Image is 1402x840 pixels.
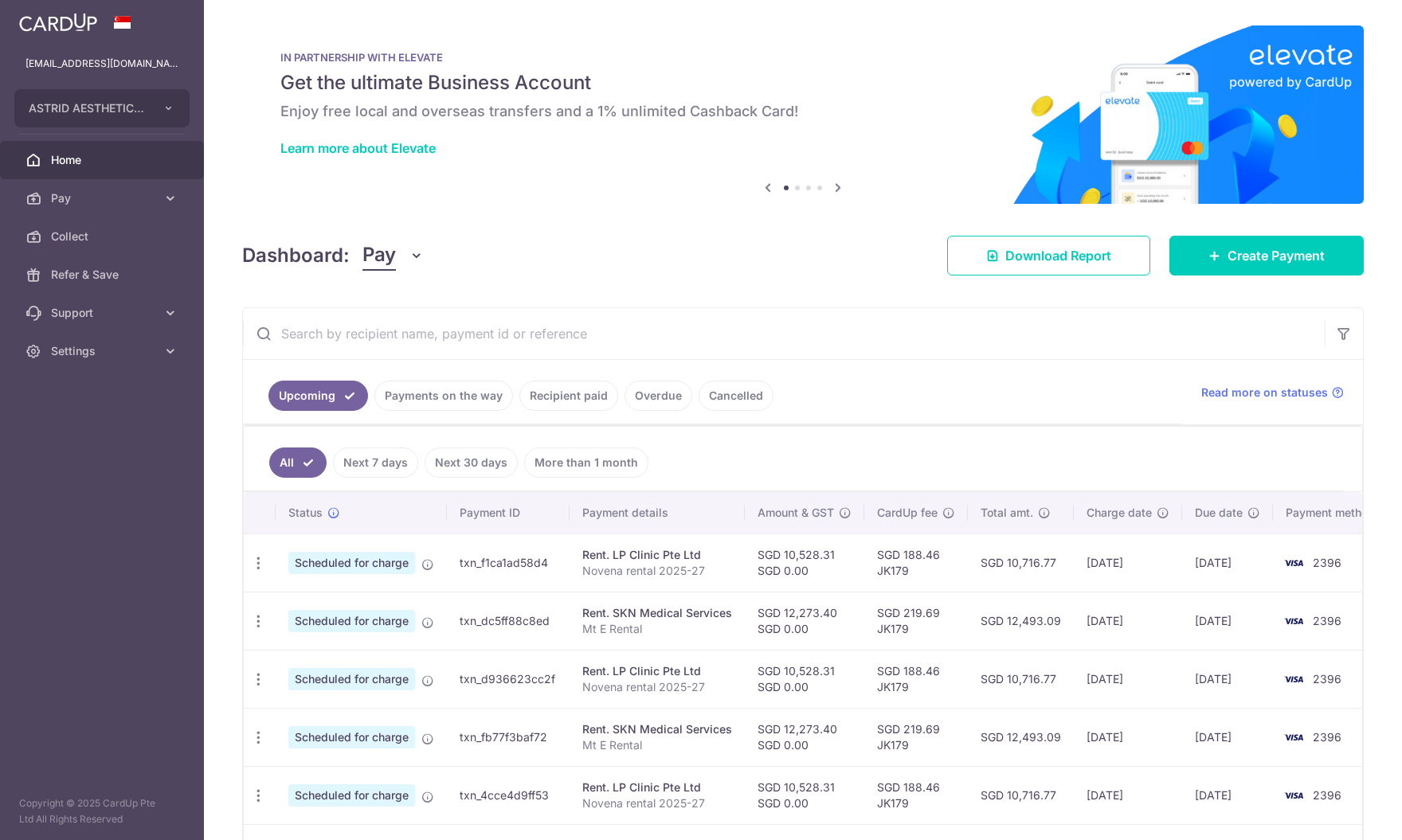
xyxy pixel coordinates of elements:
div: Rent. LP Clinic Pte Ltd [582,663,732,679]
h4: Dashboard: [242,241,350,270]
td: SGD 10,528.31 SGD 0.00 [745,650,864,708]
span: Scheduled for charge [288,784,415,807]
div: Rent. SKN Medical Services [582,721,732,737]
a: Upcoming [268,381,368,411]
span: 2396 [1313,788,1341,802]
td: [DATE] [1074,708,1182,766]
a: Overdue [625,381,692,411]
td: SGD 10,528.31 SGD 0.00 [745,533,864,592]
td: SGD 12,273.40 SGD 0.00 [745,592,864,650]
td: SGD 12,493.09 [968,708,1074,766]
td: SGD 219.69 JK179 [864,708,968,766]
span: Collect [51,229,156,244]
h5: Get the ultimate Business Account [280,70,1326,96]
h6: Enjoy free local and overseas transfers and a 1% unlimited Cashback Card! [280,102,1326,121]
a: Create Payment [1169,236,1364,275]
td: [DATE] [1182,650,1273,708]
span: Scheduled for charge [288,610,415,632]
span: Read more on statuses [1201,385,1328,400]
a: Next 7 days [333,447,418,478]
img: Renovation banner [242,25,1364,204]
th: Payment ID [447,492,570,533]
td: txn_4cce4d9ff53 [447,766,570,824]
td: [DATE] [1074,533,1182,592]
span: ASTRID AESTHETICS PTE. LTD. [29,100,147,116]
button: ASTRID AESTHETICS PTE. LTD. [14,89,190,127]
span: Status [288,505,323,521]
p: Mt E Rental [582,621,732,637]
img: Bank Card [1278,728,1310,747]
td: SGD 10,716.77 [968,650,1074,708]
td: SGD 10,528.31 SGD 0.00 [745,766,864,824]
span: Create Payment [1228,246,1325,265]
a: Download Report [947,236,1150,275]
div: Rent. SKN Medical Services [582,605,732,621]
p: Mt E Rental [582,737,732,753]
td: SGD 219.69 JK179 [864,592,968,650]
a: Recipient paid [519,381,618,411]
td: [DATE] [1182,592,1273,650]
img: Bank Card [1278,611,1310,631]
span: Settings [51,343,156,359]
p: [EMAIL_ADDRESS][DOMAIN_NAME] [25,56,178,72]
td: txn_d936623cc2f [447,650,570,708]
img: Bank Card [1278,670,1310,689]
a: Payments on the way [374,381,513,411]
span: Charge date [1087,505,1152,521]
span: Amount & GST [758,505,834,521]
span: Total amt. [981,505,1033,521]
td: [DATE] [1074,766,1182,824]
span: Home [51,152,156,168]
td: [DATE] [1074,650,1182,708]
td: [DATE] [1182,766,1273,824]
td: txn_f1ca1ad58d4 [447,533,570,592]
iframe: Opens a widget where you can find more information [1299,792,1386,832]
span: Download Report [1005,246,1111,265]
div: Rent. LP Clinic Pte Ltd [582,547,732,563]
td: SGD 188.46 JK179 [864,766,968,824]
span: Refer & Save [51,267,156,283]
img: Bank Card [1278,786,1310,805]
img: Bank Card [1278,553,1310,572]
span: 2396 [1313,672,1341,686]
input: Search by recipient name, payment id or reference [243,308,1325,359]
td: SGD 12,273.40 SGD 0.00 [745,708,864,766]
span: Pay [51,190,156,206]
span: 2396 [1313,730,1341,744]
span: Due date [1195,505,1243,521]
td: SGD 188.46 JK179 [864,650,968,708]
a: Next 30 days [425,447,518,478]
p: IN PARTNERSHIP WITH ELEVATE [280,51,1326,64]
span: Support [51,305,156,321]
span: CardUp fee [877,505,938,521]
th: Payment method [1273,492,1394,533]
td: txn_dc5ff88c8ed [447,592,570,650]
td: SGD 10,716.77 [968,766,1074,824]
p: Novena rental 2025-27 [582,563,732,579]
td: SGD 12,493.09 [968,592,1074,650]
td: [DATE] [1182,708,1273,766]
a: Read more on statuses [1201,385,1344,400]
span: Scheduled for charge [288,668,415,690]
td: [DATE] [1074,592,1182,650]
a: Learn more about Elevate [280,140,436,156]
div: Rent. LP Clinic Pte Ltd [582,779,732,795]
span: Pay [362,240,396,271]
img: CardUp [19,13,97,32]
span: Scheduled for charge [288,726,415,748]
p: Novena rental 2025-27 [582,795,732,811]
button: Pay [362,240,424,271]
td: SGD 10,716.77 [968,533,1074,592]
a: More than 1 month [524,447,648,478]
a: All [269,447,327,478]
a: Cancelled [699,381,773,411]
td: txn_fb77f3baf72 [447,708,570,766]
th: Payment details [570,492,745,533]
span: 2396 [1313,614,1341,627]
span: Scheduled for charge [288,552,415,574]
p: Novena rental 2025-27 [582,679,732,695]
span: 2396 [1313,556,1341,569]
td: SGD 188.46 JK179 [864,533,968,592]
td: [DATE] [1182,533,1273,592]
